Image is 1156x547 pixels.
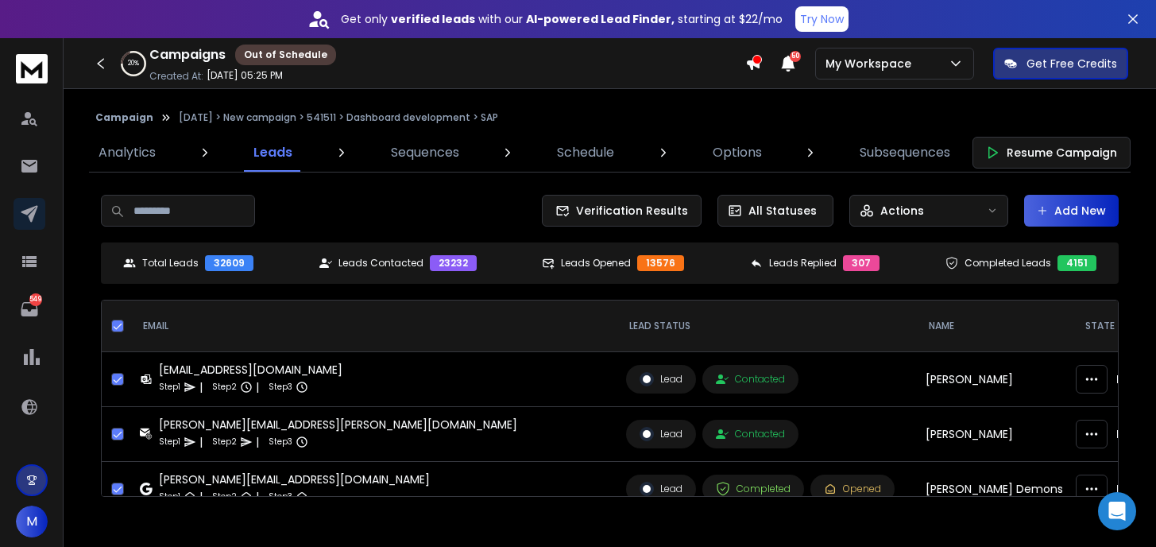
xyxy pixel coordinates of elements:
p: Step 3 [269,489,292,505]
div: 307 [843,255,880,271]
th: NAME [916,301,1073,352]
button: M [16,506,48,537]
div: 23232 [430,255,477,271]
div: [PERSON_NAME][EMAIL_ADDRESS][DOMAIN_NAME] [159,471,430,487]
div: [PERSON_NAME][EMAIL_ADDRESS][PERSON_NAME][DOMAIN_NAME] [159,417,517,433]
p: Try Now [800,11,844,27]
p: | [256,489,259,505]
p: Leads Contacted [338,257,423,270]
p: Step 3 [269,434,292,450]
p: Leads Opened [561,257,631,270]
p: Step 3 [269,379,292,395]
p: Step 2 [212,489,237,505]
p: Leads Replied [769,257,837,270]
p: Leads [253,143,292,162]
p: Step 1 [159,379,180,395]
td: [PERSON_NAME] [916,352,1073,407]
div: Opened [824,483,881,495]
p: 20 % [128,59,139,68]
img: logo [16,54,48,83]
p: | [256,379,259,395]
a: Subsequences [850,134,960,172]
h1: Campaigns [149,45,226,64]
div: Lead [640,427,682,441]
a: Leads [244,134,302,172]
th: LEAD STATUS [617,301,916,352]
div: 13576 [637,255,684,271]
p: Sequences [391,143,459,162]
a: Schedule [547,134,624,172]
p: | [199,379,203,395]
strong: verified leads [391,11,475,27]
div: Open Intercom Messenger [1098,492,1136,530]
p: Step 2 [212,379,237,395]
p: | [256,434,259,450]
a: Sequences [381,134,469,172]
div: 32609 [205,255,253,271]
p: [DATE] 05:25 PM [207,69,283,82]
a: 549 [14,293,45,325]
div: 4151 [1057,255,1096,271]
div: Contacted [716,373,785,386]
p: Get Free Credits [1026,56,1117,72]
p: [DATE] > New campaign > 541511 > Dashboard development > SAP [179,111,498,124]
button: Try Now [795,6,849,32]
div: Completed [716,482,791,496]
p: Total Leads [142,257,199,270]
td: [PERSON_NAME] [916,407,1073,462]
p: Actions [880,203,924,219]
a: Analytics [89,134,165,172]
p: | [199,434,203,450]
p: Step 1 [159,434,180,450]
p: My Workspace [825,56,918,72]
button: Get Free Credits [993,48,1128,80]
a: Options [703,134,771,172]
p: Analytics [99,143,156,162]
div: Lead [640,482,682,496]
p: Schedule [557,143,614,162]
p: Get only with our starting at $22/mo [341,11,783,27]
div: Contacted [716,428,785,440]
span: 50 [790,51,801,62]
p: Created At: [149,70,203,83]
p: Step 1 [159,489,180,505]
p: All Statuses [748,203,817,219]
p: | [199,489,203,505]
p: 549 [29,293,42,306]
th: EMAIL [130,301,617,352]
p: Step 2 [212,434,237,450]
span: Verification Results [570,203,688,219]
td: [PERSON_NAME] Demons [916,462,1073,517]
div: Lead [640,372,682,386]
strong: AI-powered Lead Finder, [526,11,675,27]
p: Completed Leads [965,257,1051,270]
button: Verification Results [542,195,702,227]
button: Campaign [95,111,153,124]
div: [EMAIL_ADDRESS][DOMAIN_NAME] [159,362,342,378]
button: Resume Campaign [972,137,1131,169]
div: Out of Schedule [235,45,336,65]
button: Add New [1024,195,1119,227]
p: Options [713,143,762,162]
th: State [1073,301,1155,352]
p: Subsequences [860,143,950,162]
